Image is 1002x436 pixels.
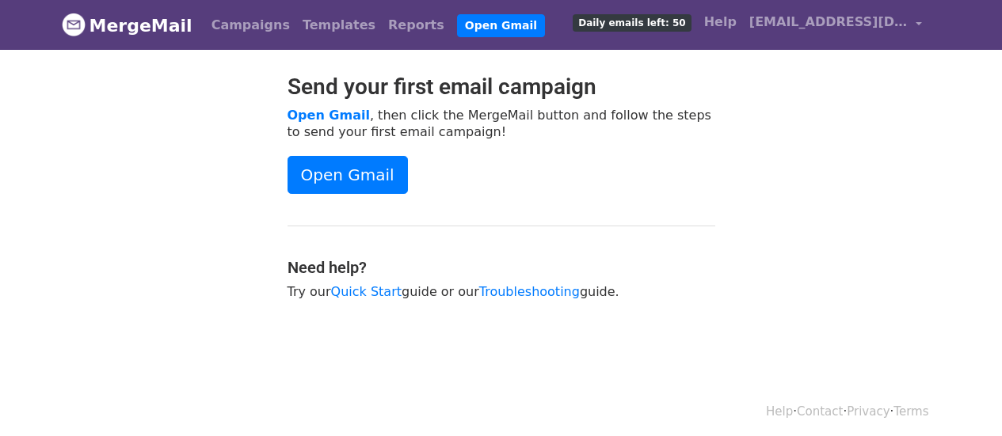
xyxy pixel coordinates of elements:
a: Templates [296,9,382,41]
a: MergeMail [62,9,192,42]
a: Contact [797,404,843,419]
span: [EMAIL_ADDRESS][DOMAIN_NAME] [749,13,908,32]
a: Daily emails left: 50 [566,6,697,38]
a: Campaigns [205,9,296,41]
a: Open Gmail [288,156,408,194]
h4: Need help? [288,258,715,277]
a: Quick Start [331,284,402,299]
a: Help [766,404,793,419]
a: Privacy [847,404,890,419]
span: Daily emails left: 50 [573,14,691,32]
a: Open Gmail [288,108,370,123]
a: Terms [893,404,928,419]
a: Open Gmail [457,14,545,37]
a: Troubleshooting [479,284,580,299]
a: [EMAIL_ADDRESS][DOMAIN_NAME] [743,6,928,44]
p: , then click the MergeMail button and follow the steps to send your first email campaign! [288,107,715,140]
img: MergeMail logo [62,13,86,36]
p: Try our guide or our guide. [288,283,715,300]
h2: Send your first email campaign [288,74,715,100]
a: Help [698,6,743,38]
a: Reports [382,9,451,41]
